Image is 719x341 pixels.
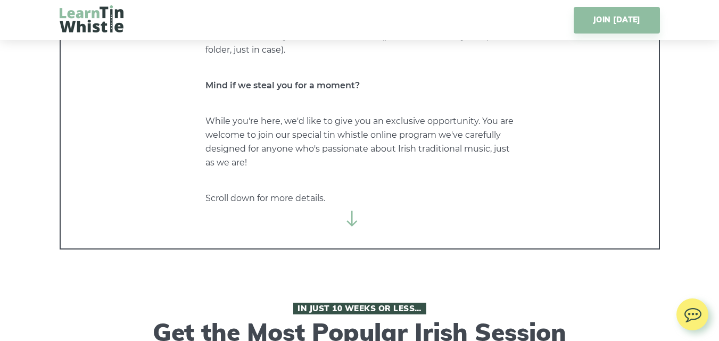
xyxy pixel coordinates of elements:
a: JOIN [DATE] [574,7,659,34]
img: chat.svg [676,298,708,326]
p: The PDF will be in your inbox in a minute (please also check your spam folder, just in case). [205,29,514,57]
span: In Just 10 Weeks or Less… [293,303,426,314]
p: Scroll down for more details. [205,192,514,205]
img: LearnTinWhistle.com [60,5,123,32]
p: While you're here, we'd like to give you an exclusive opportunity. You are welcome to join our sp... [205,114,514,170]
strong: Mind if we steal you for a moment? [205,80,360,90]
